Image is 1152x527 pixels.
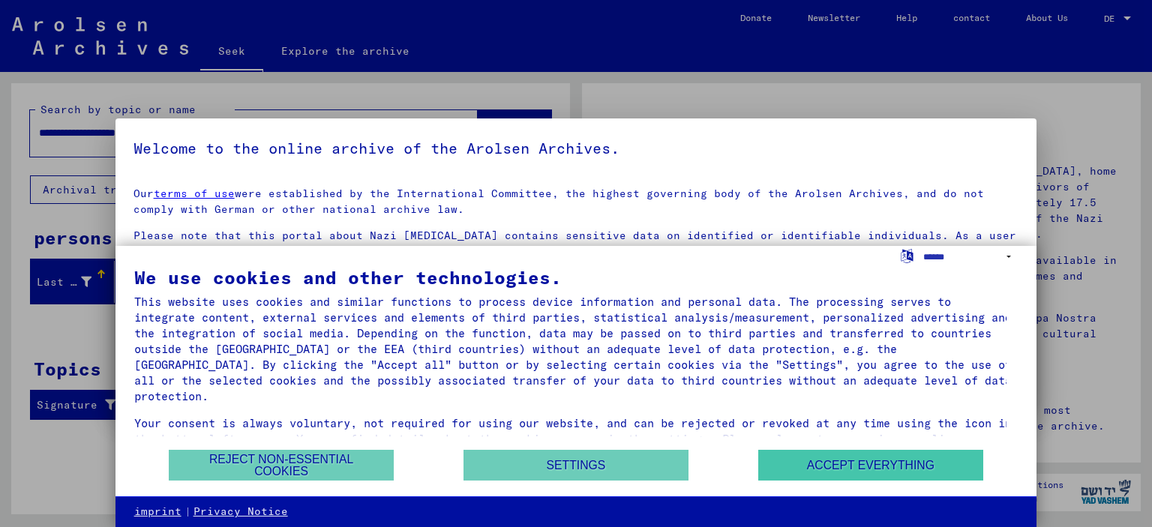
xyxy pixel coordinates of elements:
font: Accept everything [807,459,934,472]
font: were established by the International Committee, the highest governing body of the Arolsen Archiv... [133,187,984,216]
font: imprint [134,505,181,518]
font: Welcome to the online archive of the Arolsen Archives. [133,139,619,157]
font: Reject non-essential cookies [209,453,353,478]
font: Settings [547,459,606,472]
select: Select language [923,246,1018,268]
font: Privacy Notice [193,505,288,518]
font: Your consent is always voluntary, not required for using our website, and can be rejected or revo... [134,416,1012,446]
label: Select language [899,248,915,262]
a: terms of use [154,187,235,200]
font: This website uses cookies and similar functions to process device information and personal data. ... [134,295,1012,403]
font: Our [133,187,154,200]
font: Please note that this portal about Nazi [MEDICAL_DATA] contains sensitive data on identified or i... [133,229,1016,289]
font: We use cookies and other technologies. [134,266,562,289]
